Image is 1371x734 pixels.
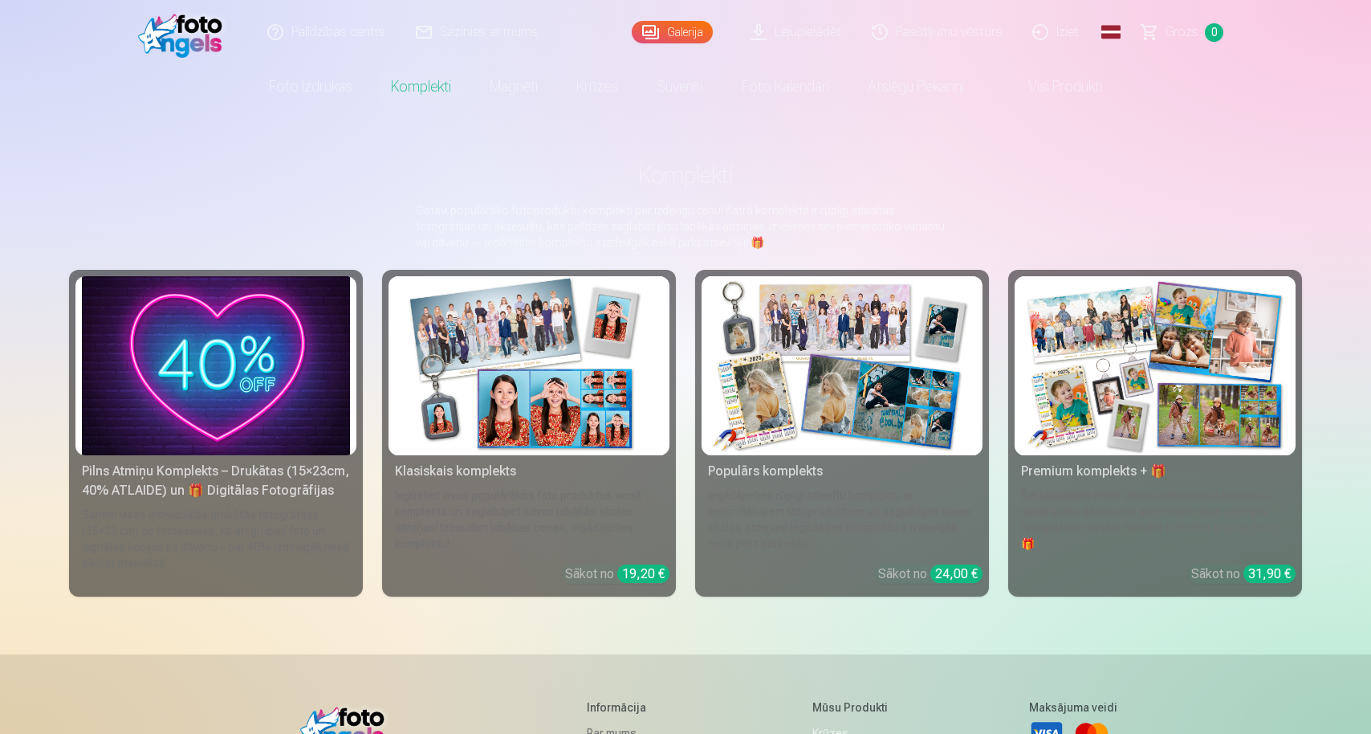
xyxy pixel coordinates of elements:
img: Pilns Atmiņu Komplekts – Drukātas (15×23cm, 40% ATLAIDE) un 🎁 Digitālas Fotogrāfijas [82,276,350,455]
h5: Mūsu produkti [812,699,897,716]
h5: Informācija [587,699,680,716]
p: Gatavi populārāko fotoproduktu komplekti par izdevīgu cenu! Katrā komplektā ir rūpīgi atlasītas f... [416,202,955,251]
a: Suvenīri [637,64,722,109]
a: Komplekti [372,64,470,109]
a: Foto kalendāri [722,64,848,109]
a: Pilns Atmiņu Komplekts – Drukātas (15×23cm, 40% ATLAIDE) un 🎁 Digitālas Fotogrāfijas Pilns Atmiņu... [69,270,363,597]
a: Foto izdrukas [250,64,372,109]
div: Sākot no [565,565,669,584]
div: Sākot no [878,565,982,584]
a: Atslēgu piekariņi [848,64,983,109]
div: Klasiskais komplekts [389,462,669,481]
div: 24,00 € [930,565,982,583]
a: Krūzes [557,64,637,109]
h5: Maksājuma veidi [1029,699,1117,716]
div: Pilns Atmiņu Komplekts – Drukātas (15×23cm, 40% ATLAIDE) un 🎁 Digitālas Fotogrāfijas [75,462,356,500]
span: Grozs [1166,22,1198,42]
img: Klasiskais komplekts [395,276,663,455]
div: Šis komplekts ietver daudz interesantu fotopreču, un kā īpašu dāvanu jūs saņemsiet visas galerija... [1015,487,1296,552]
img: Populārs komplekts [708,276,976,455]
span: 0 [1205,23,1223,42]
a: Populārs komplektsPopulārs komplektsIegādājieties rūpīgi atlasītu komplektu ar iecienītākajiem fo... [695,270,989,597]
a: Galerija [632,21,713,43]
div: Saņem visas individuālās drukātās fotogrāfijas (15×23 cm) no fotosesijas, kā arī grupas foto un d... [75,507,356,590]
a: Premium komplekts + 🎁 Premium komplekts + 🎁Šis komplekts ietver daudz interesantu fotopreču, un k... [1008,270,1302,597]
div: 19,20 € [617,565,669,583]
a: Visi produkti [983,64,1121,109]
img: Premium komplekts + 🎁 [1021,276,1289,455]
div: Iegūstiet visus populārākos foto produktus vienā komplektā un saglabājiet savas labākās skolas at... [389,487,669,552]
img: /fa1 [138,6,230,58]
h1: Komplekti [82,161,1289,190]
a: Klasiskais komplektsKlasiskais komplektsIegūstiet visus populārākos foto produktus vienā komplekt... [382,270,676,597]
div: Premium komplekts + 🎁 [1015,462,1296,481]
a: Magnēti [470,64,557,109]
div: Iegādājieties rūpīgi atlasītu komplektu ar iecienītākajiem fotoproduktiem un saglabājiet savas sk... [702,487,982,552]
div: 31,90 € [1243,565,1296,583]
div: Populārs komplekts [702,462,982,481]
div: Sākot no [1191,565,1296,584]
